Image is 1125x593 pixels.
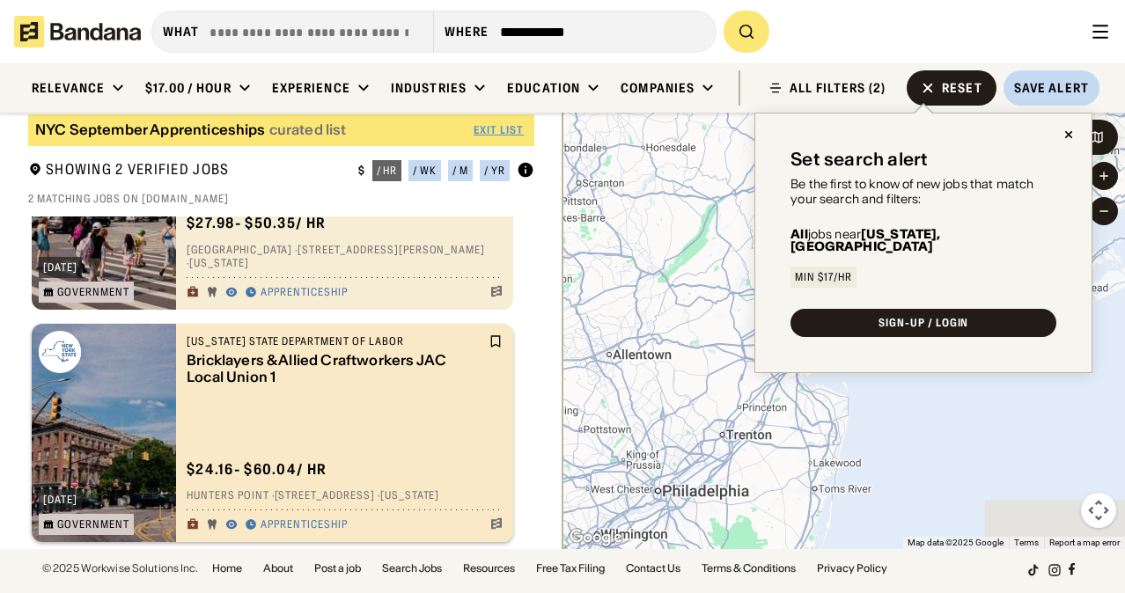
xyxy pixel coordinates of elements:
div: Government [57,287,129,297]
a: Terms & Conditions [702,563,796,574]
div: ALL FILTERS (2) [790,82,886,94]
img: Google [567,526,625,549]
div: what [163,24,199,40]
div: Be the first to know of new jobs that match your search and filters: [790,177,1056,207]
div: [GEOGRAPHIC_DATA] · [STREET_ADDRESS][PERSON_NAME] · [US_STATE] [187,243,503,270]
div: Education [507,80,580,96]
div: $ 27.98 - $50.35 / hr [187,214,326,232]
div: $ 24.16 - $60.04 / hr [187,460,327,479]
div: Experience [272,80,350,96]
b: All [790,226,807,242]
div: Apprenticeship [261,285,347,299]
a: Search Jobs [382,563,442,574]
div: grid [28,216,534,549]
div: curated list [269,121,347,138]
div: Apprenticeship [261,517,347,531]
div: Industries [391,80,467,96]
button: Map camera controls [1081,493,1116,528]
a: Home [212,563,242,574]
div: Exit List [474,125,524,135]
div: NYC September Apprenticeships [35,121,266,138]
div: $17.00 / hour [145,80,232,96]
span: Map data ©2025 Google [908,538,1004,547]
div: / yr [484,165,505,176]
a: Contact Us [626,563,680,574]
div: / wk [413,165,437,176]
a: Privacy Policy [817,563,887,574]
div: Government [57,519,129,530]
div: Min $17/hr [795,272,852,282]
img: Bandana logotype [14,16,141,48]
div: [US_STATE] State Department of Labor [187,334,485,348]
div: Bricklayers & Allied Craftworkers JAC Local Union 1 [187,352,485,385]
div: Relevance [32,80,105,96]
a: Resources [463,563,515,574]
a: Post a job [314,563,361,574]
div: © 2025 Workwise Solutions Inc. [42,563,198,574]
div: $ [358,164,365,178]
div: SIGN-UP / LOGIN [879,318,968,328]
div: Showing 2 Verified Jobs [28,160,344,182]
div: [DATE] [43,262,77,273]
div: / hr [377,165,398,176]
div: Hunters Point · [STREET_ADDRESS] · [US_STATE] [187,488,503,502]
div: Where [445,24,489,40]
a: Terms (opens in new tab) [1014,538,1039,547]
div: Set search alert [790,149,928,170]
a: Report a map error [1049,538,1120,547]
img: New York State Department of Labor logo [39,331,81,373]
div: Reset [942,82,982,94]
div: Save Alert [1014,80,1089,96]
div: / m [452,165,468,176]
a: Open this area in Google Maps (opens a new window) [567,526,625,549]
a: About [263,563,293,574]
div: jobs near [790,228,1056,253]
a: Free Tax Filing [536,563,605,574]
div: 2 matching jobs on [DOMAIN_NAME] [28,192,534,206]
b: [US_STATE], [GEOGRAPHIC_DATA] [790,226,940,254]
div: Companies [621,80,695,96]
div: [DATE] [43,494,77,505]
